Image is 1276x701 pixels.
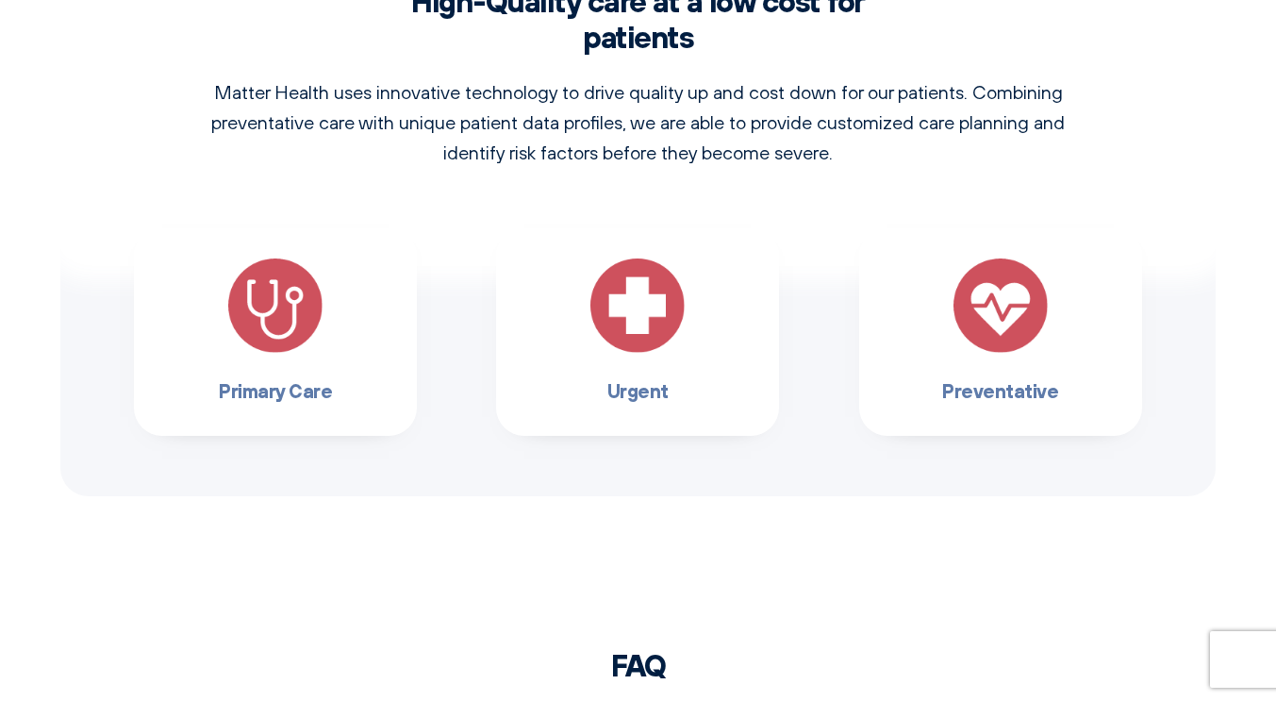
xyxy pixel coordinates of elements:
[164,376,387,406] h3: Primary Care
[889,376,1112,406] h3: Preventative
[191,77,1086,168] p: Matter Health uses innovative technology to drive quality up and cost down for our patients. Comb...
[60,647,1216,683] h2: FAQ
[526,376,749,406] h3: Urgent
